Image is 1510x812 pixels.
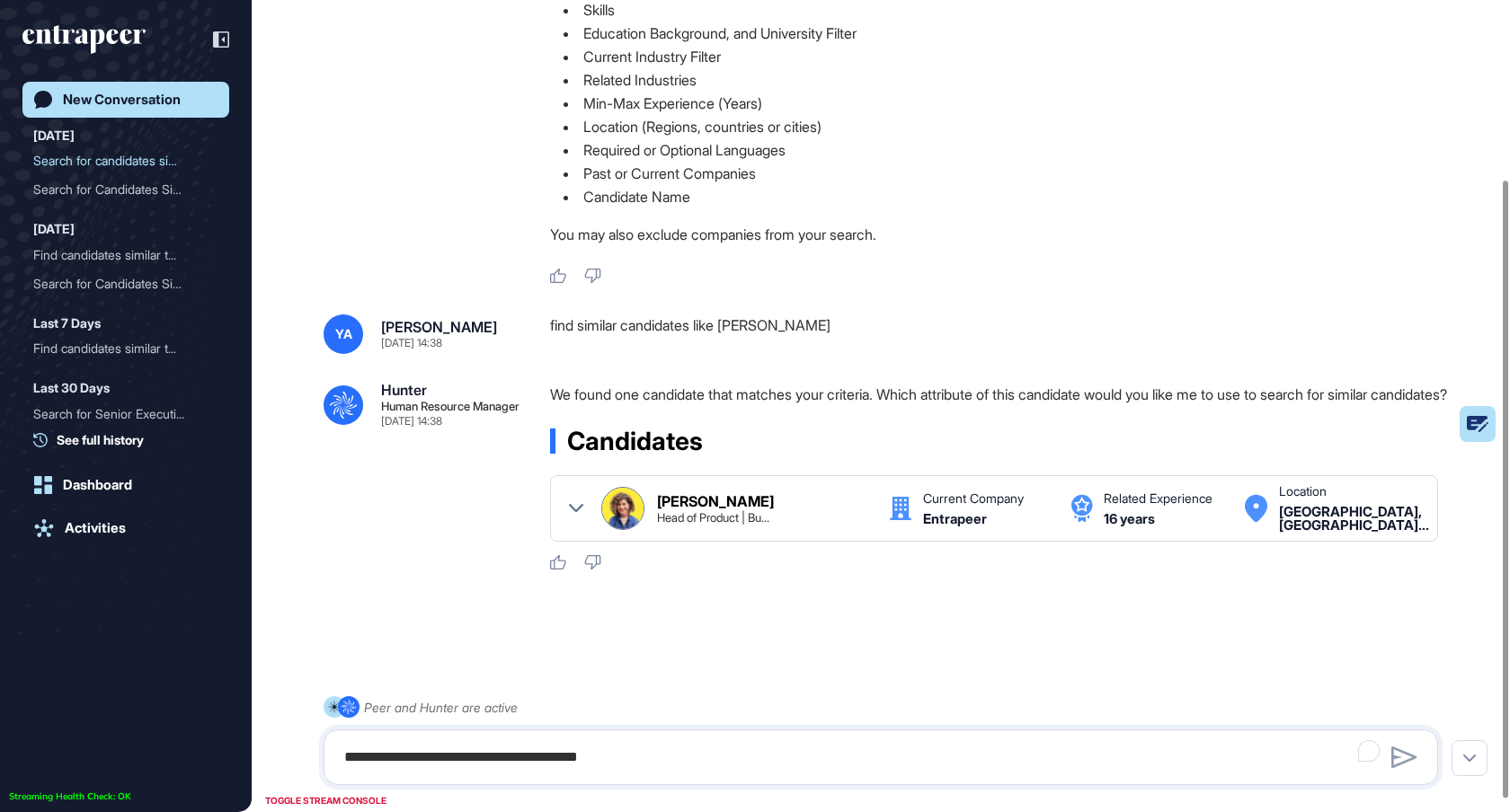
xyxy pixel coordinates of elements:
[381,383,427,397] div: Hunter
[63,477,132,493] div: Dashboard
[33,430,229,449] a: See full history
[33,269,204,298] div: Search for Candidates Sim...
[923,492,1024,505] div: Current Company
[550,45,1452,68] li: Current Industry Filter
[333,739,1428,775] textarea: To enrich screen reader interactions, please activate Accessibility in Grammarly extension settings
[550,162,1452,185] li: Past or Current Companies
[33,334,218,363] div: Find candidates similar to Yasemin Hukumdar
[550,115,1452,138] li: Location (Regions, countries or cities)
[381,401,520,412] div: Human Resource Manager
[33,241,218,269] div: Find candidates similar to Sara Holyavkin
[923,512,987,525] div: Entrapeer
[33,175,218,204] div: Search for Candidates Similar to Sara Holyavkin
[33,334,204,363] div: Find candidates similar t...
[22,510,229,546] a: Activities
[33,377,110,399] div: Last 30 Days
[550,185,1452,208] li: Candidate Name
[657,512,769,524] div: Head of Product | Building AI Agents as Digital Consultants | Always-On Innovation for Enterprises
[550,68,1452,92] li: Related Industries
[381,338,442,349] div: [DATE] 14:38
[364,696,518,719] div: Peer and Hunter are active
[22,82,229,118] a: New Conversation
[33,400,218,428] div: Search for Senior Executives and Directors in Europe with Expertise in Digital Banking and Paymen...
[33,175,204,204] div: Search for Candidates Sim...
[33,125,75,146] div: [DATE]
[657,494,774,508] div: [PERSON_NAME]
[550,138,1452,162] li: Required or Optional Languages
[33,146,218,175] div: Search for candidates similar to Sara Holyavkin
[63,92,181,108] div: New Conversation
[1104,492,1212,505] div: Related Experience
[550,314,1452,354] div: find similar candidates like [PERSON_NAME]
[1279,505,1429,532] div: San Francisco, California, United States United States
[33,218,75,240] div: [DATE]
[33,269,218,298] div: Search for Candidates Similar to Yasemin Hukumdar
[381,320,497,334] div: [PERSON_NAME]
[33,400,204,428] div: Search for Senior Executi...
[1279,485,1327,498] div: Location
[57,430,144,449] span: See full history
[381,416,442,427] div: [DATE] 14:38
[22,25,146,54] div: entrapeer-logo
[550,383,1452,406] p: We found one candidate that matches your criteria. Which attribute of this candidate would you li...
[550,223,1452,246] p: You may also exclude companies from your search.
[567,428,703,454] span: Candidates
[602,488,644,529] img: Sara Holyavkin
[550,92,1452,115] li: Min-Max Experience (Years)
[33,241,204,269] div: Find candidates similar t...
[335,327,352,341] span: YA
[1104,512,1155,525] div: 16 years
[22,467,229,503] a: Dashboard
[33,146,204,175] div: Search for candidates sim...
[550,22,1452,45] li: Education Background, and University Filter
[33,313,101,334] div: Last 7 Days
[65,520,126,536] div: Activities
